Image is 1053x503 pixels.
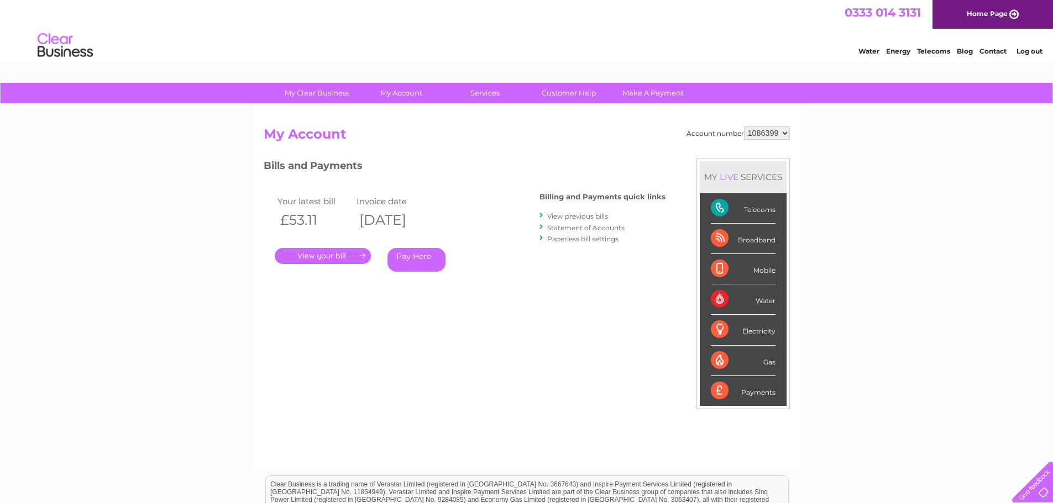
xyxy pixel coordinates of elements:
[858,47,879,55] a: Water
[711,193,776,224] div: Telecoms
[439,83,531,103] a: Services
[711,346,776,376] div: Gas
[711,315,776,345] div: Electricity
[700,161,787,193] div: MY SERVICES
[917,47,950,55] a: Telecoms
[37,29,93,62] img: logo.png
[687,126,790,140] div: Account number
[275,248,371,264] a: .
[264,158,666,177] h3: Bills and Payments
[355,83,447,103] a: My Account
[271,83,363,103] a: My Clear Business
[957,47,973,55] a: Blog
[264,126,790,147] h2: My Account
[275,209,354,231] th: £53.11
[886,47,910,55] a: Energy
[547,224,625,232] a: Statement of Accounts
[979,47,1007,55] a: Contact
[387,248,446,272] a: Pay Here
[711,376,776,406] div: Payments
[711,224,776,254] div: Broadband
[717,172,741,182] div: LIVE
[607,83,699,103] a: Make A Payment
[1017,47,1042,55] a: Log out
[523,83,615,103] a: Customer Help
[539,193,666,201] h4: Billing and Payments quick links
[845,6,921,19] a: 0333 014 3131
[275,194,354,209] td: Your latest bill
[547,212,608,220] a: View previous bills
[711,284,776,315] div: Water
[354,209,433,231] th: [DATE]
[711,254,776,284] div: Mobile
[266,6,788,54] div: Clear Business is a trading name of Verastar Limited (registered in [GEOGRAPHIC_DATA] No. 3667643...
[354,194,433,209] td: Invoice date
[547,235,619,243] a: Paperless bill settings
